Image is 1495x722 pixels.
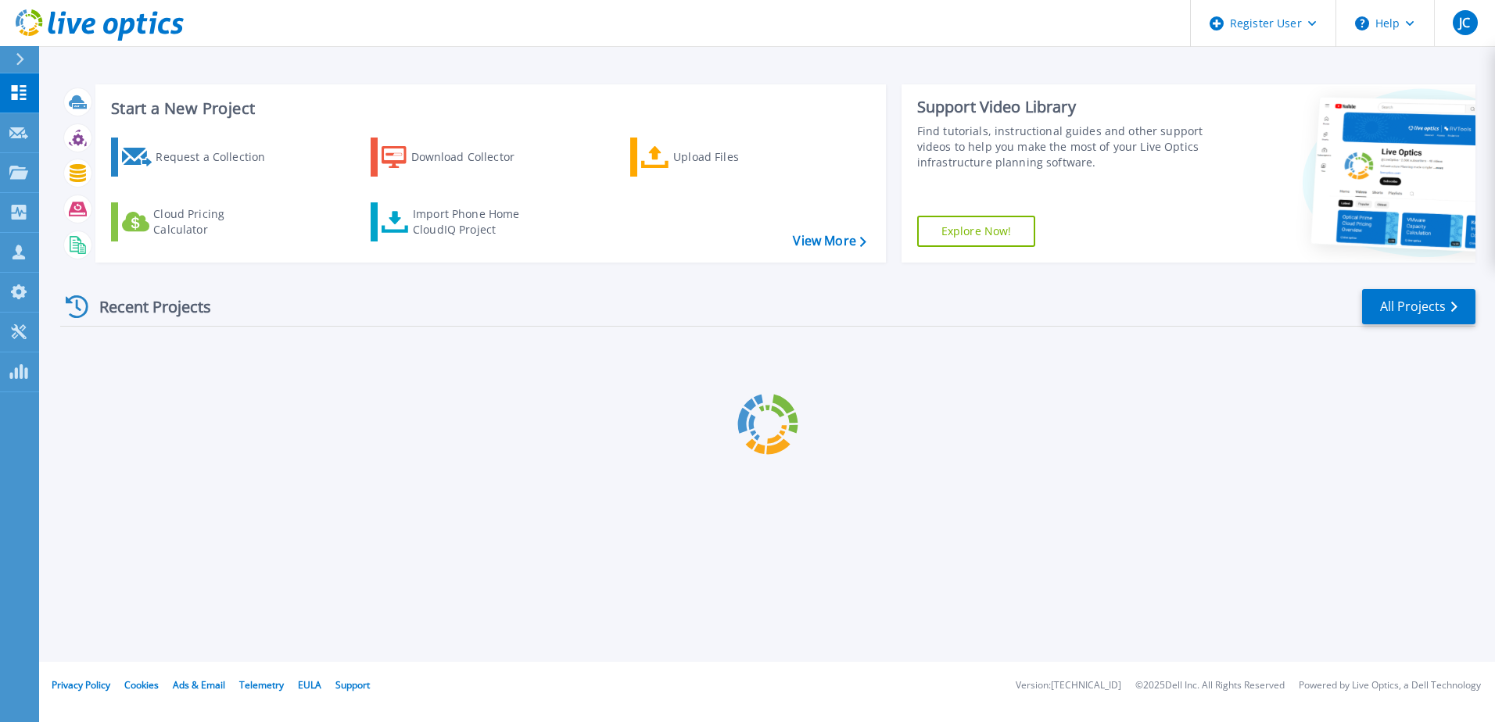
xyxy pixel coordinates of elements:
li: Version: [TECHNICAL_ID] [1016,681,1121,691]
a: Support [335,678,370,692]
div: Upload Files [673,141,798,173]
div: Import Phone Home CloudIQ Project [413,206,535,238]
a: EULA [298,678,321,692]
a: Telemetry [239,678,284,692]
li: Powered by Live Optics, a Dell Technology [1299,681,1481,691]
div: Cloud Pricing Calculator [153,206,278,238]
a: Download Collector [371,138,545,177]
a: View More [793,234,866,248]
a: All Projects [1362,289,1475,324]
a: Cloud Pricing Calculator [111,202,285,241]
div: Support Video Library [917,97,1210,117]
span: JC [1459,16,1470,29]
div: Request a Collection [156,141,281,173]
a: Request a Collection [111,138,285,177]
h3: Start a New Project [111,100,866,117]
a: Upload Files [630,138,805,177]
a: Ads & Email [173,678,225,692]
div: Download Collector [411,141,536,173]
a: Cookies [124,678,159,692]
li: © 2025 Dell Inc. All Rights Reserved [1135,681,1285,691]
a: Privacy Policy [52,678,110,692]
a: Explore Now! [917,216,1036,247]
div: Recent Projects [60,288,232,326]
div: Find tutorials, instructional guides and other support videos to help you make the most of your L... [917,123,1210,170]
